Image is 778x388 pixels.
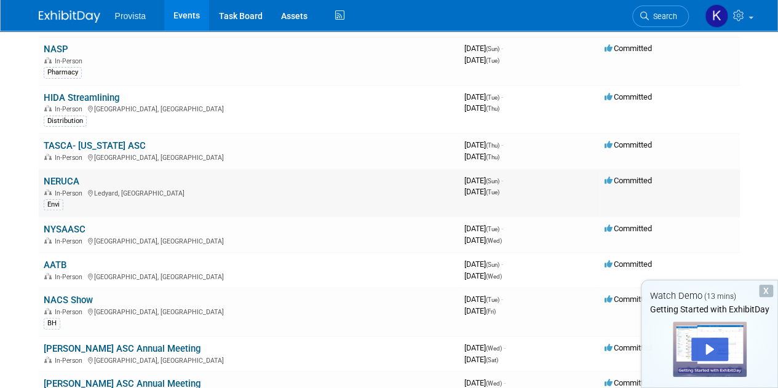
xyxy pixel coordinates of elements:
[464,224,503,233] span: [DATE]
[486,357,498,363] span: (Sat)
[605,224,652,233] span: Committed
[55,57,86,65] span: In-Person
[705,4,728,28] img: Kyle Walter
[44,236,454,245] div: [GEOGRAPHIC_DATA], [GEOGRAPHIC_DATA]
[464,355,498,364] span: [DATE]
[464,343,506,352] span: [DATE]
[44,318,60,329] div: BH
[55,357,86,365] span: In-Person
[44,189,52,196] img: In-Person Event
[44,199,63,210] div: Envi
[44,271,454,281] div: [GEOGRAPHIC_DATA], [GEOGRAPHIC_DATA]
[605,92,652,101] span: Committed
[501,44,503,53] span: -
[486,261,499,268] span: (Sun)
[605,295,652,304] span: Committed
[44,176,79,187] a: NERUCA
[486,178,499,184] span: (Sun)
[44,355,454,365] div: [GEOGRAPHIC_DATA], [GEOGRAPHIC_DATA]
[605,140,652,149] span: Committed
[691,338,728,361] div: Play
[464,271,502,280] span: [DATE]
[605,378,652,387] span: Committed
[44,154,52,160] img: In-Person Event
[486,142,499,149] span: (Thu)
[464,140,503,149] span: [DATE]
[649,12,677,21] span: Search
[55,308,86,316] span: In-Person
[501,140,503,149] span: -
[39,10,100,23] img: ExhibitDay
[504,378,506,387] span: -
[44,105,52,111] img: In-Person Event
[632,6,689,27] a: Search
[44,67,82,78] div: Pharmacy
[501,295,503,304] span: -
[486,154,499,160] span: (Thu)
[44,357,52,363] img: In-Person Event
[464,176,503,185] span: [DATE]
[759,285,773,297] div: Dismiss
[464,44,503,53] span: [DATE]
[605,259,652,269] span: Committed
[486,46,499,52] span: (Sun)
[44,44,68,55] a: NASP
[44,152,454,162] div: [GEOGRAPHIC_DATA], [GEOGRAPHIC_DATA]
[44,57,52,63] img: In-Person Event
[44,308,52,314] img: In-Person Event
[464,187,499,196] span: [DATE]
[486,296,499,303] span: (Tue)
[704,292,736,301] span: (13 mins)
[44,116,87,127] div: Distribution
[55,273,86,281] span: In-Person
[486,94,499,101] span: (Tue)
[641,290,777,303] div: Watch Demo
[486,345,502,352] span: (Wed)
[55,237,86,245] span: In-Person
[464,103,499,113] span: [DATE]
[486,308,496,315] span: (Fri)
[44,273,52,279] img: In-Person Event
[464,236,502,245] span: [DATE]
[464,378,506,387] span: [DATE]
[501,176,503,185] span: -
[486,226,499,232] span: (Tue)
[464,259,503,269] span: [DATE]
[486,105,499,112] span: (Thu)
[55,105,86,113] span: In-Person
[44,224,85,235] a: NYSAASC
[115,11,146,21] span: Provista
[44,343,200,354] a: [PERSON_NAME] ASC Annual Meeting
[486,273,502,280] span: (Wed)
[44,295,93,306] a: NACS Show
[501,92,503,101] span: -
[605,343,652,352] span: Committed
[501,259,503,269] span: -
[641,303,777,315] div: Getting Started with ExhibitDay
[44,92,119,103] a: HIDA Streamlining
[44,237,52,243] img: In-Person Event
[44,140,146,151] a: TASCA- [US_STATE] ASC
[501,224,503,233] span: -
[464,295,503,304] span: [DATE]
[504,343,506,352] span: -
[486,380,502,387] span: (Wed)
[486,189,499,196] span: (Tue)
[55,154,86,162] span: In-Person
[605,44,652,53] span: Committed
[464,55,499,65] span: [DATE]
[605,176,652,185] span: Committed
[44,188,454,197] div: Ledyard, [GEOGRAPHIC_DATA]
[464,152,499,161] span: [DATE]
[44,259,66,271] a: AATB
[486,57,499,64] span: (Tue)
[44,306,454,316] div: [GEOGRAPHIC_DATA], [GEOGRAPHIC_DATA]
[44,103,454,113] div: [GEOGRAPHIC_DATA], [GEOGRAPHIC_DATA]
[486,237,502,244] span: (Wed)
[55,189,86,197] span: In-Person
[464,306,496,315] span: [DATE]
[464,92,503,101] span: [DATE]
